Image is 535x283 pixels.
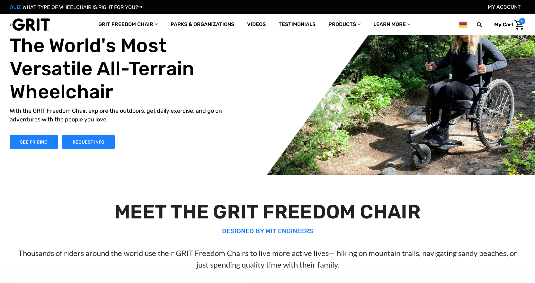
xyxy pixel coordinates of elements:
a: Testimonials [272,14,322,35]
a: GRIT Freedom Chair [92,14,164,35]
iframe: Tidio Chat [447,242,532,272]
a: Konto [488,4,521,10]
h1: The World's Most Versatile All-Terrain Wheelchair [10,34,236,103]
a: Learn More [367,14,417,35]
img: GRIT All-Terrain Wheelchair and Mobility Equipment [10,18,50,31]
a: QUIZ:WHAT TYPE OF WHEELCHAIR IS RIGHT FOR YOU? [10,4,143,10]
a: Shop Now [10,135,58,149]
img: Cart [514,20,524,30]
input: Search [480,18,489,31]
a: Videos [241,14,272,35]
span: My Cart [494,22,513,28]
p: DESIGNED BY MIT ENGINEERS [13,226,522,236]
a: Products [322,14,367,35]
p: Thousands of riders around the world use their GRIT Freedom Chairs to live more active lives— hik... [13,247,522,270]
p: With the GRIT Freedom Chair, explore the outdoors, get daily exercise, and go on adventures with ... [10,106,236,124]
a: Foliennummer 1, Request Information [62,135,115,149]
a: Parks & Organizations [164,14,241,35]
span: QUIZ: [10,4,22,10]
span: 0 [519,18,525,24]
a: Warenkorb mit 0 Artikeln [489,18,525,31]
img: de.png [459,21,467,29]
h2: MEET THE GRIT FREEDOM CHAIR [13,200,522,224]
